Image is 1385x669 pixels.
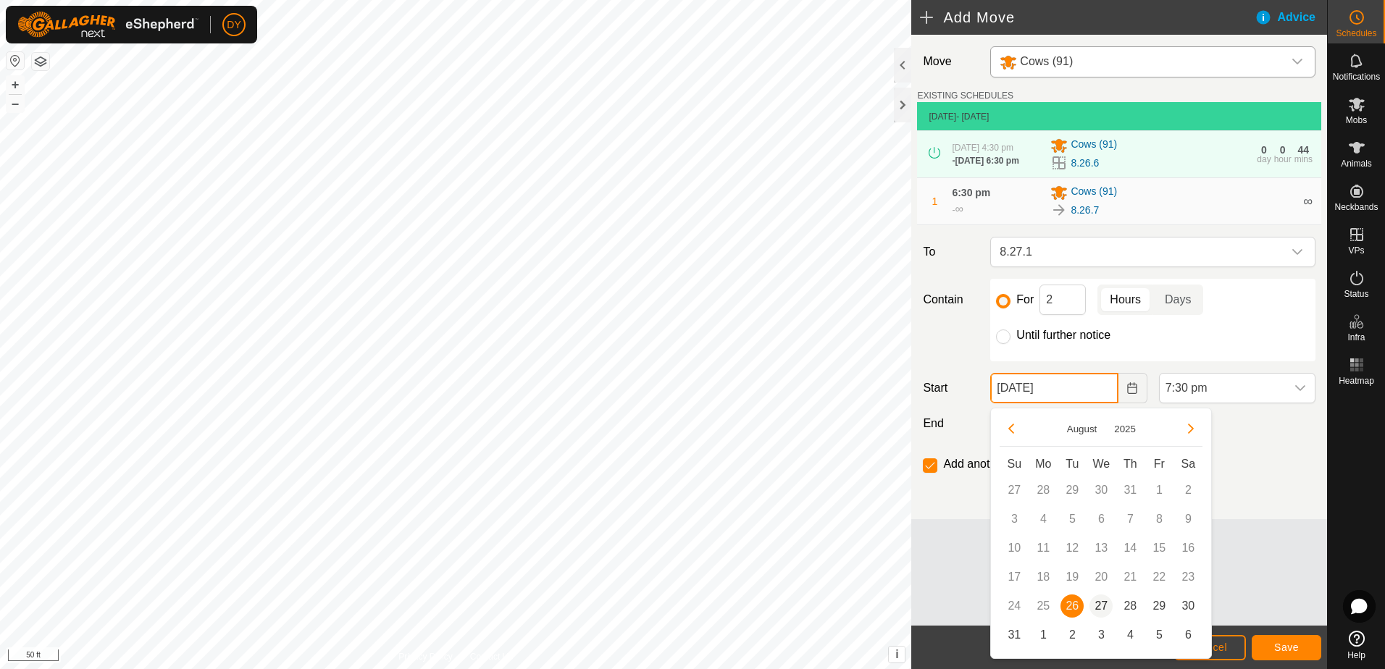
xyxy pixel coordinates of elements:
td: 15 [1145,534,1173,563]
td: 6 [1087,505,1116,534]
td: 18 [1029,563,1058,592]
div: day [1257,155,1271,164]
td: 9 [1173,505,1202,534]
span: Cows (91) [1020,55,1073,67]
span: 1 [932,195,938,207]
button: Previous Month [1000,417,1023,440]
td: 25 [1029,592,1058,620]
span: 26 [1060,594,1084,618]
span: 4 [1118,623,1142,647]
span: Mo [1035,458,1051,470]
td: 29 [1058,476,1087,505]
td: 4 [1116,620,1145,649]
span: Sa [1181,458,1196,470]
td: 31 [1000,620,1029,649]
span: Su [1008,458,1022,470]
td: 14 [1116,534,1145,563]
td: 1 [1145,476,1173,505]
td: 22 [1145,563,1173,592]
span: Neckbands [1334,203,1378,211]
span: [DATE] [929,111,956,122]
td: 8 [1145,505,1173,534]
td: 24 [1000,592,1029,620]
div: dropdown trigger [1286,374,1315,403]
td: 11 [1029,534,1058,563]
img: To [1050,201,1068,219]
button: Choose Month [1061,421,1103,437]
span: Cows (91) [1071,184,1117,201]
span: [DATE] 6:30 pm [955,156,1018,166]
span: 6:30 pm [952,187,990,198]
span: Cows [994,47,1283,77]
button: Reset Map [7,52,24,70]
td: 30 [1173,592,1202,620]
div: - [952,154,1018,167]
td: 17 [1000,563,1029,592]
td: 26 [1058,592,1087,620]
span: Heatmap [1339,376,1374,385]
h2: Add Move [920,9,1254,26]
td: 28 [1116,592,1145,620]
button: – [7,95,24,112]
span: 6 [1176,623,1200,647]
td: 1 [1029,620,1058,649]
span: Status [1344,290,1368,298]
div: 0 [1261,145,1267,155]
td: 5 [1058,505,1087,534]
span: 30 [1176,594,1200,618]
td: 13 [1087,534,1116,563]
span: We [1092,458,1110,470]
span: 29 [1147,594,1171,618]
a: 8.26.7 [1071,203,1099,218]
span: Notifications [1333,72,1380,81]
td: 16 [1173,534,1202,563]
button: Map Layers [32,53,49,70]
div: hour [1274,155,1292,164]
span: 3 [1089,623,1113,647]
td: 3 [1000,505,1029,534]
td: 30 [1087,476,1116,505]
span: Th [1124,458,1137,470]
span: Animals [1341,159,1372,168]
button: Choose Date [1118,373,1147,403]
td: 28 [1029,476,1058,505]
label: End [917,415,984,432]
span: 2 [1060,623,1084,647]
span: Tu [1066,458,1079,470]
button: Save [1252,635,1321,660]
td: 2 [1058,620,1087,649]
span: 27 [1089,594,1113,618]
span: Cows (91) [1071,137,1117,154]
label: For [1016,294,1034,306]
td: 23 [1173,563,1202,592]
div: dropdown trigger [1283,237,1312,266]
span: Days [1165,291,1191,308]
div: Advice [1255,9,1327,26]
span: i [895,648,898,660]
td: 6 [1173,620,1202,649]
label: Add another scheduled move [943,458,1094,470]
span: 7:30 pm [1160,374,1286,403]
span: 31 [1003,623,1026,647]
td: 31 [1116,476,1145,505]
a: Contact Us [470,650,513,663]
td: 20 [1087,563,1116,592]
td: 7 [1116,505,1145,534]
a: Privacy Policy [398,650,453,663]
td: 27 [1087,592,1116,620]
button: i [889,647,905,662]
label: Start [917,379,984,397]
label: EXISTING SCHEDULES [917,89,1013,102]
td: 5 [1145,620,1173,649]
span: Mobs [1346,116,1367,125]
td: 2 [1173,476,1202,505]
span: [DATE] 4:30 pm [952,143,1013,153]
td: 12 [1058,534,1087,563]
span: DY [227,17,240,33]
span: Help [1347,651,1365,660]
div: 44 [1298,145,1310,155]
button: + [7,76,24,93]
span: 5 [1147,623,1171,647]
div: Choose Date [990,408,1212,659]
div: mins [1294,155,1313,164]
